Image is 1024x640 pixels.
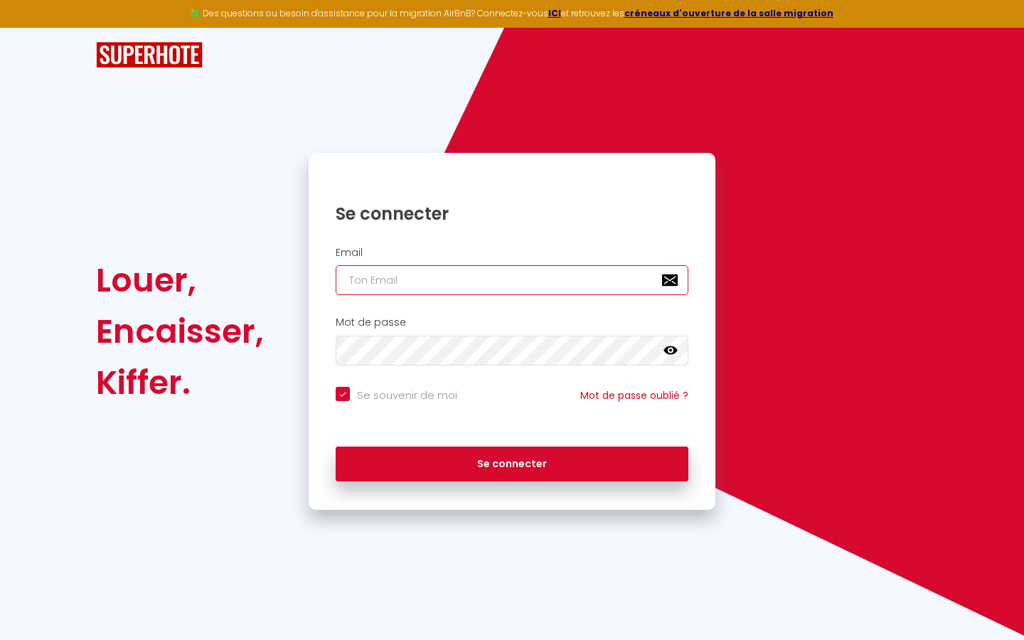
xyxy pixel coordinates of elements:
[96,42,203,68] img: SuperHote logo
[336,203,688,225] h1: Se connecter
[96,357,264,408] div: Kiffer.
[580,388,688,402] a: Mot de passe oublié ?
[11,6,54,48] button: Ouvrir le widget de chat LiveChat
[336,447,688,482] button: Se connecter
[624,7,833,19] a: créneaux d'ouverture de la salle migration
[336,247,688,259] h2: Email
[336,265,688,295] input: Ton Email
[96,255,264,306] div: Louer,
[336,316,688,329] h2: Mot de passe
[96,306,264,357] div: Encaisser,
[548,7,561,19] a: ICI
